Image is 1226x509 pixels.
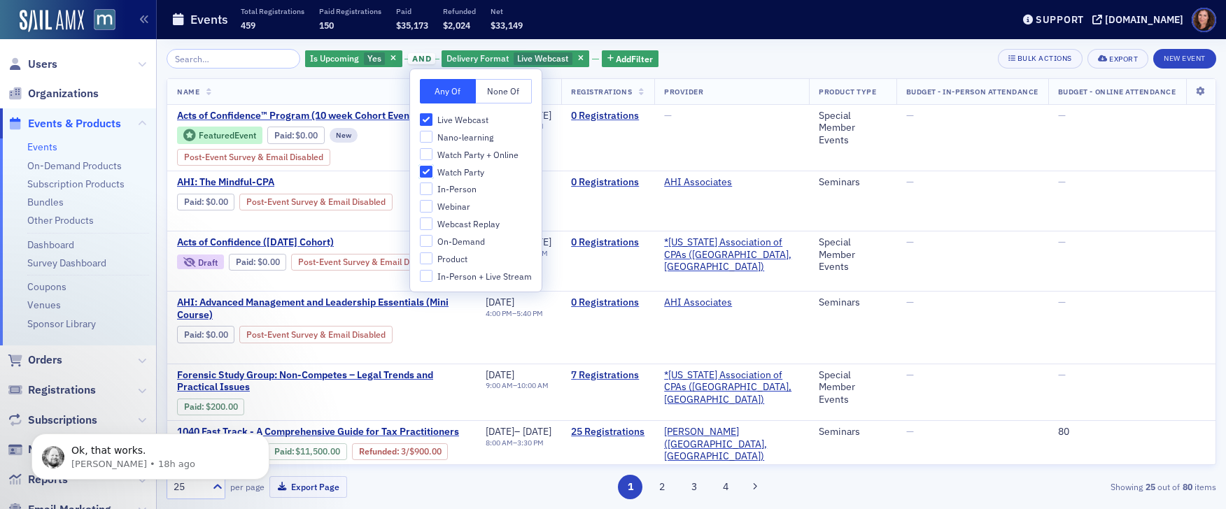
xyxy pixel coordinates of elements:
[819,110,886,147] div: Special Member Events
[27,141,57,153] a: Events
[8,472,68,487] a: Reports
[1058,236,1066,248] span: —
[819,236,886,273] div: Special Member Events
[523,425,551,438] span: [DATE]
[437,218,500,230] span: Webcast Replay
[199,131,256,139] div: Featured Event
[404,53,439,64] button: and
[420,113,432,126] input: Live Webcast
[517,438,544,447] time: 3:30 PM
[486,368,514,381] span: [DATE]
[8,442,97,457] a: Memberships
[177,236,466,249] a: Acts of Confidence ([DATE] Cohort)
[27,159,122,172] a: On-Demand Products
[274,130,292,141] a: Paid
[28,382,96,398] span: Registrations
[184,329,202,340] a: Paid
[239,194,393,210] div: Post-Event Survey
[491,6,523,16] p: Net
[664,236,799,273] a: *[US_STATE] Association of CPAs ([GEOGRAPHIC_DATA], [GEOGRAPHIC_DATA])
[8,382,96,398] a: Registrations
[517,52,568,64] span: Live Webcast
[486,308,512,318] time: 4:00 PM
[206,329,228,340] span: $0.00
[177,326,234,343] div: Paid: 0 - $0
[420,217,432,230] input: Webcast Replay
[571,110,644,122] a: 0 Registrations
[618,475,642,499] button: 1
[486,309,543,318] div: –
[1036,13,1084,26] div: Support
[28,352,62,368] span: Orders
[229,254,286,271] div: Paid: 0 - $0
[184,196,206,207] span: :
[420,131,432,143] input: Nano-learning
[571,87,632,96] span: Registrations
[319,20,334,31] span: 150
[437,183,477,195] span: In-Person
[1058,368,1066,381] span: —
[420,182,432,195] input: In-Person
[319,6,381,16] p: Paid Registrations
[27,280,66,293] a: Coupons
[1058,109,1066,122] span: —
[177,110,416,122] span: Acts of Confidence™ Program (10 week Cohort Event)
[177,194,234,210] div: Paid: 0 - $0
[420,252,432,265] input: Product
[1180,480,1195,493] strong: 80
[239,326,393,343] div: Post-Event Survey
[206,401,238,412] span: $200.00
[819,426,886,438] div: Seminars
[486,380,513,390] time: 9:00 AM
[167,49,300,69] input: Search…
[571,296,644,309] a: 0 Registrations
[446,52,509,64] span: Delivery Format
[10,404,290,502] iframe: Intercom notifications message
[28,86,99,101] span: Organizations
[571,176,644,189] a: 0 Registrations
[486,438,551,447] div: –
[664,296,732,309] a: AHI Associates
[8,413,97,428] a: Subscriptions
[27,196,64,208] a: Bundles
[491,20,523,31] span: $33,149
[420,79,476,103] button: Any Of
[310,52,359,64] span: Is Upcoming
[177,176,412,189] span: AHI: The Mindful-CPA
[206,196,228,207] span: $0.00
[819,296,886,309] div: Seminars
[664,236,799,273] span: *Maryland Association of CPAs (Timonium, MD)
[420,270,432,282] input: In-Person + Live Stream
[906,87,1038,96] span: Budget - In-Person Attendance
[8,352,62,368] a: Orders
[420,270,532,282] label: In-Person + Live Stream
[295,446,340,457] span: $11,500.00
[396,6,428,16] p: Paid
[420,200,432,213] input: Webinar
[571,426,644,438] a: 25 Registrations
[184,196,202,207] a: Paid
[906,425,914,438] span: —
[664,176,752,189] span: AHI Associates
[819,87,876,96] span: Product Type
[664,296,752,309] span: AHI Associates
[274,130,296,141] span: :
[84,9,115,33] a: View Homepage
[437,149,519,161] span: Watch Party + Online
[8,57,57,72] a: Users
[367,52,381,64] span: Yes
[664,369,799,406] a: *[US_STATE] Association of CPAs ([GEOGRAPHIC_DATA], [GEOGRAPHIC_DATA])
[28,116,121,131] span: Events & Products
[198,259,218,266] div: Draft
[27,299,61,311] a: Venues
[177,149,330,166] div: Post-Event Survey
[177,296,466,321] a: AHI: Advanced Management and Leadership Essentials (Mini Course)
[305,50,402,68] div: Yes
[291,254,444,271] div: Post-Event Survey
[177,236,412,249] span: Acts of Confidence (Oct. 2025 Cohort)
[1058,87,1176,96] span: Budget - Online Attendance
[241,6,304,16] p: Total Registrations
[437,236,485,248] span: On-Demand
